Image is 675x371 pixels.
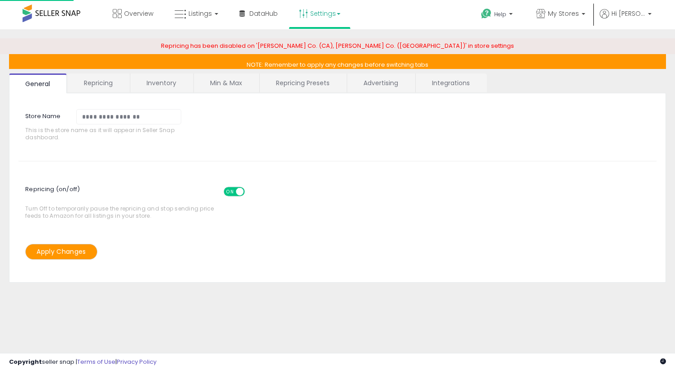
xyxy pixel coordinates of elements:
span: Help [494,10,506,18]
span: DataHub [249,9,278,18]
div: seller snap | | [9,358,156,366]
span: This is the store name as it will appear in Seller Snap dashboard. [25,127,187,141]
strong: Copyright [9,357,42,366]
a: Hi [PERSON_NAME] [600,9,652,29]
span: OFF [243,188,258,196]
a: Min & Max [194,73,258,92]
span: Hi [PERSON_NAME] [611,9,645,18]
a: Advertising [347,73,414,92]
span: Repricing (on/off) [25,180,253,205]
a: Repricing [68,73,129,92]
span: Turn Off to temporarily pause the repricing and stop sending price feeds to Amazon for all listin... [25,183,219,219]
a: Help [474,1,522,29]
a: General [9,73,67,93]
span: Overview [124,9,153,18]
a: Integrations [416,73,486,92]
p: NOTE: Remember to apply any changes before switching tabs [9,54,666,69]
span: Repricing has been disabled on '[PERSON_NAME] Co. (CA), [PERSON_NAME] Co. ([GEOGRAPHIC_DATA])' in... [161,41,514,50]
span: My Stores [548,9,579,18]
i: Get Help [481,8,492,19]
button: Apply Changes [25,244,97,260]
label: Store Name [18,109,69,121]
span: Listings [188,9,212,18]
a: Privacy Policy [117,357,156,366]
span: ON [225,188,236,196]
a: Inventory [130,73,193,92]
a: Terms of Use [77,357,115,366]
a: Repricing Presets [260,73,346,92]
